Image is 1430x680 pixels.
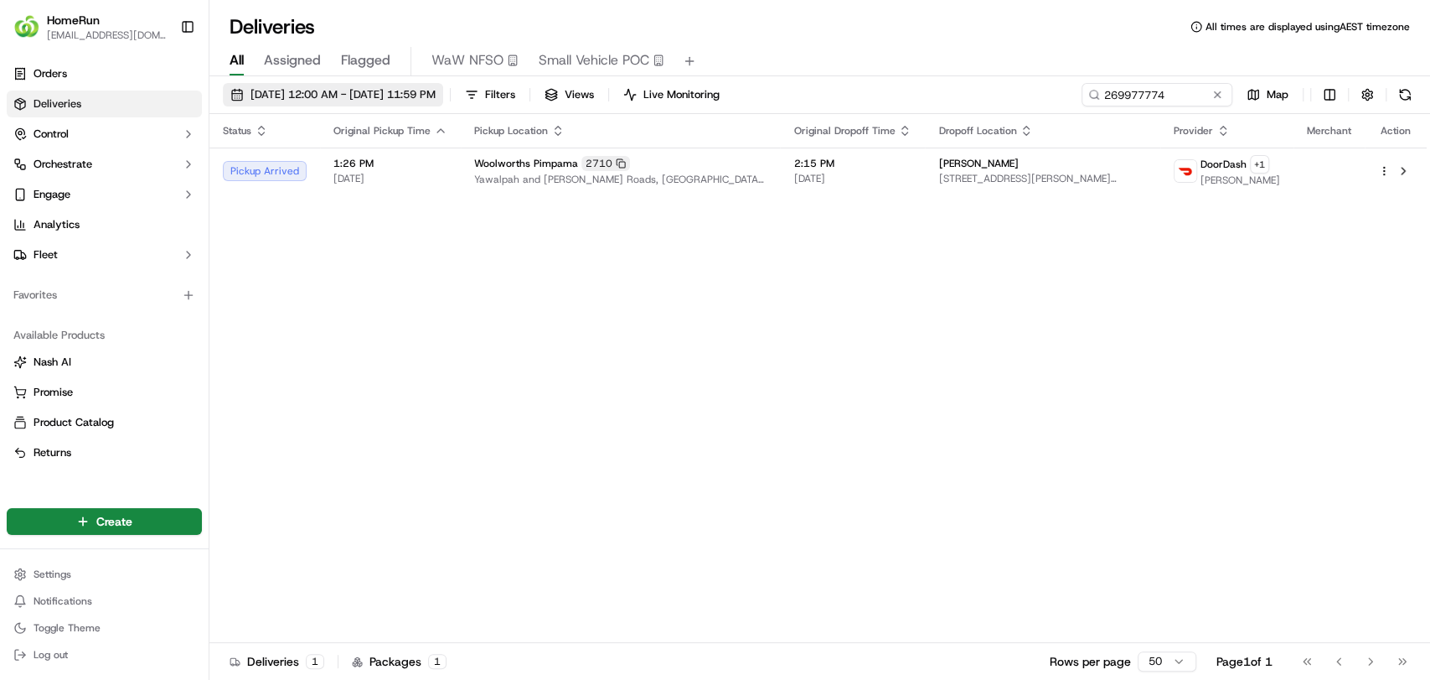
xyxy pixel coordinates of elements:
[7,563,202,586] button: Settings
[1216,653,1273,670] div: Page 1 of 1
[34,621,101,635] span: Toggle Theme
[34,157,92,172] span: Orchestrate
[616,83,727,106] button: Live Monitoring
[7,643,202,667] button: Log out
[96,513,132,530] span: Create
[1082,83,1232,106] input: Type to search
[34,594,92,608] span: Notifications
[34,217,80,232] span: Analytics
[230,50,244,70] span: All
[158,243,269,260] span: API Documentation
[7,181,202,208] button: Engage
[537,83,601,106] button: Views
[7,241,202,268] button: Fleet
[34,127,69,142] span: Control
[428,654,447,669] div: 1
[17,160,47,190] img: 1736555255976-a54dd68f-1ca7-489b-9aae-adbdc363a1c4
[7,121,202,148] button: Control
[230,653,324,670] div: Deliveries
[485,87,515,102] span: Filters
[7,282,202,309] div: Favorites
[7,91,202,117] a: Deliveries
[34,355,71,370] span: Nash AI
[7,508,202,535] button: Create
[7,151,202,178] button: Orchestrate
[7,7,173,47] button: HomeRunHomeRun[EMAIL_ADDRESS][DOMAIN_NAME]
[1239,83,1296,106] button: Map
[1267,87,1288,102] span: Map
[938,157,1018,170] span: [PERSON_NAME]
[7,349,202,376] button: Nash AI
[352,653,447,670] div: Packages
[1393,83,1417,106] button: Refresh
[34,66,67,81] span: Orders
[13,355,195,370] a: Nash AI
[1200,174,1280,187] span: [PERSON_NAME]
[118,283,203,297] a: Powered byPylon
[474,157,578,170] span: Woolworths Pimpama
[34,568,71,581] span: Settings
[333,172,447,185] span: [DATE]
[142,245,155,258] div: 💻
[1205,20,1410,34] span: All times are displayed using AEST timezone
[250,87,436,102] span: [DATE] 12:00 AM - [DATE] 11:59 PM
[34,243,128,260] span: Knowledge Base
[135,236,276,267] a: 💻API Documentation
[13,385,195,400] a: Promise
[7,322,202,349] div: Available Products
[230,13,315,40] h1: Deliveries
[34,648,68,662] span: Log out
[34,445,71,460] span: Returns
[57,177,212,190] div: We're available if you need us!
[7,616,202,640] button: Toggle Theme
[10,236,135,267] a: 📗Knowledge Base
[581,156,630,171] div: 2710
[7,211,202,238] a: Analytics
[333,124,431,138] span: Original Pickup Time
[47,29,167,42] button: [EMAIL_ADDRESS][DOMAIN_NAME]
[1307,124,1351,138] span: Merchant
[539,50,649,70] span: Small Vehicle POC
[17,67,305,94] p: Welcome 👋
[793,124,895,138] span: Original Dropoff Time
[1174,160,1196,182] img: doordash_logo_v2.png
[341,50,390,70] span: Flagged
[13,445,195,460] a: Returns
[333,157,447,170] span: 1:26 PM
[565,87,594,102] span: Views
[7,379,202,406] button: Promise
[17,245,30,258] div: 📗
[793,172,911,185] span: [DATE]
[7,439,202,466] button: Returns
[223,124,251,138] span: Status
[13,13,40,40] img: HomeRun
[431,50,503,70] span: WaW NFSO
[34,247,58,262] span: Fleet
[285,165,305,185] button: Start new chat
[306,654,324,669] div: 1
[1174,124,1213,138] span: Provider
[7,60,202,87] a: Orders
[1378,124,1413,138] div: Action
[7,409,202,436] button: Product Catalog
[44,108,302,126] input: Got a question? Start typing here...
[264,50,321,70] span: Assigned
[7,589,202,613] button: Notifications
[1250,155,1269,174] button: +1
[34,187,70,202] span: Engage
[938,124,1016,138] span: Dropoff Location
[34,385,73,400] span: Promise
[1050,653,1131,670] p: Rows per page
[474,124,548,138] span: Pickup Location
[34,415,114,430] span: Product Catalog
[47,12,100,29] span: HomeRun
[13,415,195,430] a: Product Catalog
[167,284,203,297] span: Pylon
[457,83,523,106] button: Filters
[474,173,767,186] span: Yawalpah and [PERSON_NAME] Roads, [GEOGRAPHIC_DATA], QLD 4209, AU
[34,96,81,112] span: Deliveries
[793,157,911,170] span: 2:15 PM
[643,87,720,102] span: Live Monitoring
[1200,158,1247,171] span: DoorDash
